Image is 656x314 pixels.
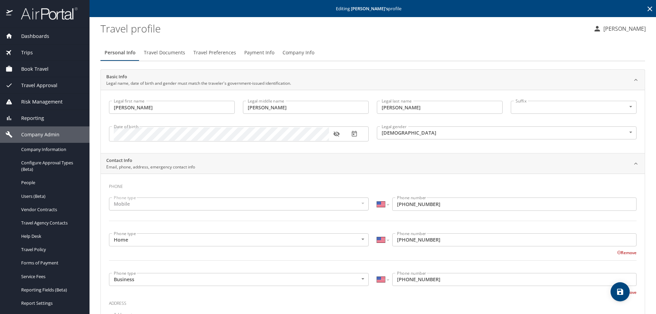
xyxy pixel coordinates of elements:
span: Book Travel [13,65,49,73]
h1: Travel profile [100,18,588,39]
span: Trips [13,49,33,56]
button: [PERSON_NAME] [590,23,648,35]
span: Service Fees [21,273,81,280]
p: Legal name, date of birth and gender must match the traveler's government-issued identification. [106,80,291,86]
span: Reporting [13,114,44,122]
div: Basic InfoLegal name, date of birth and gender must match the traveler's government-issued identi... [101,90,645,153]
h2: Contact Info [106,157,195,164]
div: Home [109,233,369,246]
span: Help Desk [21,233,81,240]
span: Dashboards [13,32,49,40]
span: Company Information [21,146,81,153]
span: Travel Approval [13,82,57,89]
button: Remove [617,250,637,256]
div: Business [109,273,369,286]
span: Report Settings [21,300,81,306]
span: Travel Policy [21,246,81,253]
p: Editing profile [92,6,654,11]
h3: Address [109,296,637,308]
img: airportal-logo.png [13,7,78,20]
span: People [21,179,81,186]
span: Travel Documents [144,49,185,57]
span: Payment Info [244,49,274,57]
span: Users (Beta) [21,193,81,200]
div: ​ [511,101,637,114]
span: Forms of Payment [21,260,81,266]
p: Email, phone, address, emergency contact info [106,164,195,170]
span: Company Admin [13,131,59,138]
div: Profile [100,44,645,61]
div: Mobile [109,197,369,210]
span: Vendor Contracts [21,206,81,213]
span: Risk Management [13,98,63,106]
h2: Basic Info [106,73,291,80]
strong: [PERSON_NAME] 's [351,5,388,12]
div: Contact InfoEmail, phone, address, emergency contact info [101,153,645,174]
span: Travel Preferences [193,49,236,57]
span: Personal Info [105,49,136,57]
div: Basic InfoLegal name, date of birth and gender must match the traveler's government-issued identi... [101,70,645,90]
h3: Phone [109,179,637,191]
div: [DEMOGRAPHIC_DATA] [377,126,637,139]
img: icon-airportal.png [6,7,13,20]
span: Company Info [283,49,314,57]
button: save [611,282,630,301]
p: [PERSON_NAME] [601,25,646,33]
span: Configure Approval Types (Beta) [21,160,81,173]
span: Travel Agency Contacts [21,220,81,226]
span: Reporting Fields (Beta) [21,287,81,293]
